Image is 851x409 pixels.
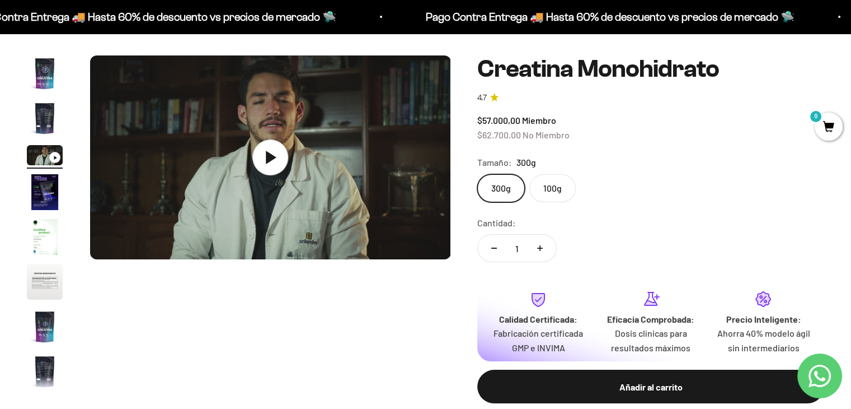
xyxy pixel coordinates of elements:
[27,219,63,255] img: Creatina Monohidrato
[27,55,63,91] img: Creatina Monohidrato
[27,264,63,300] img: Creatina Monohidrato
[604,326,698,355] p: Dosis clínicas para resultados máximos
[477,370,824,403] button: Añadir al carrito
[516,155,536,170] span: 300g
[477,129,521,140] span: $62.700,00
[524,235,556,262] button: Aumentar cantidad
[27,100,63,140] button: Ir al artículo 2
[27,354,63,393] button: Ir al artículo 8
[491,326,585,355] p: Fabricación certificada GMP e INVIMA
[27,174,63,210] img: Creatina Monohidrato
[500,380,802,394] div: Añadir al carrito
[477,155,512,170] legend: Tamaño:
[607,314,694,324] strong: Eficacia Comprobada:
[27,100,63,136] img: Creatina Monohidrato
[27,219,63,258] button: Ir al artículo 5
[477,216,516,230] label: Cantidad:
[478,235,510,262] button: Reducir cantidad
[477,92,824,104] a: 4.74.7 de 5.0 estrellas
[27,264,63,303] button: Ir al artículo 6
[523,129,570,140] span: No Miembro
[27,354,63,389] img: Creatina Monohidrato
[27,174,63,213] button: Ir al artículo 4
[27,145,63,169] button: Ir al artículo 3
[809,110,822,123] mark: 0
[716,326,811,355] p: Ahorra 40% modelo ágil sin intermediarios
[284,8,652,26] p: Pago Contra Entrega 🚚 Hasta 60% de descuento vs precios de mercado 🛸
[815,122,843,134] a: 0
[27,55,63,95] button: Ir al artículo 1
[477,92,487,104] span: 4.7
[477,115,520,126] span: $57.000,00
[522,115,556,126] span: Miembro
[27,309,63,348] button: Ir al artículo 7
[477,55,824,82] h1: Creatina Monohidrato
[27,309,63,345] img: Creatina Monohidrato
[499,314,577,324] strong: Calidad Certificada:
[726,314,801,324] strong: Precio Inteligente:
